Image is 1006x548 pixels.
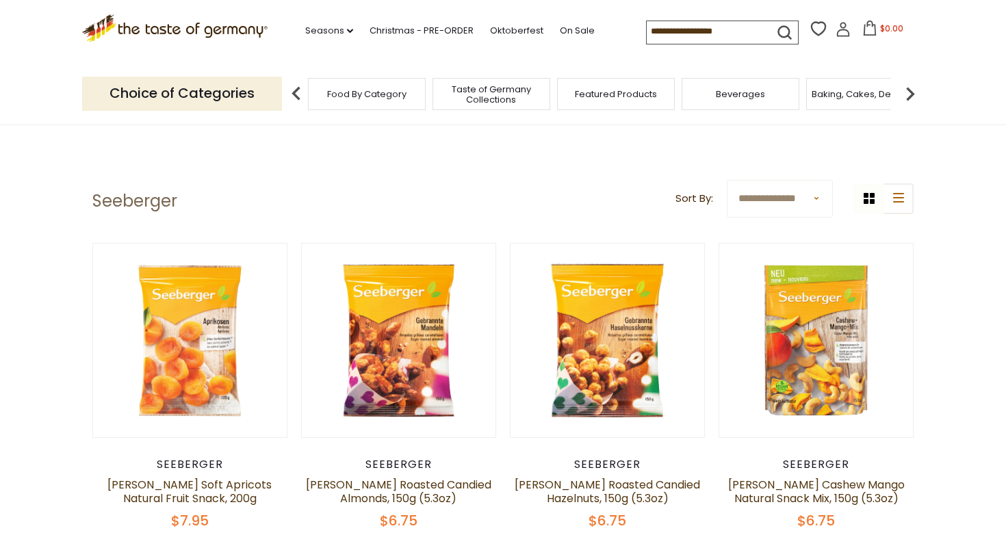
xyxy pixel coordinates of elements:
img: Seeberger [511,244,704,437]
span: $6.75 [380,511,417,530]
img: next arrow [897,80,924,107]
img: Seeberger [302,244,495,437]
a: Oktoberfest [490,23,543,38]
button: $0.00 [853,21,912,41]
h1: Seeberger [92,191,177,211]
span: $7.95 [171,511,209,530]
span: $6.75 [797,511,835,530]
div: Seeberger [510,458,705,471]
label: Sort By: [675,190,713,207]
span: $0.00 [880,23,903,34]
a: Christmas - PRE-ORDER [370,23,474,38]
img: previous arrow [283,80,310,107]
a: Beverages [716,89,765,99]
p: Choice of Categories [82,77,282,110]
a: Taste of Germany Collections [437,84,546,105]
a: [PERSON_NAME] Soft Apricots Natural Fruit Snack, 200g [107,477,272,506]
img: Seeberger [93,244,287,437]
a: [PERSON_NAME] Cashew Mango Natural Snack Mix, 150g (5.3oz) [728,477,905,506]
a: Baking, Cakes, Desserts [812,89,918,99]
a: Seasons [305,23,353,38]
div: Seeberger [719,458,914,471]
a: Food By Category [327,89,407,99]
div: Seeberger [92,458,287,471]
a: Featured Products [575,89,657,99]
div: Seeberger [301,458,496,471]
a: On Sale [560,23,595,38]
span: $6.75 [589,511,626,530]
a: [PERSON_NAME] Roasted Candied Almonds, 150g (5.3oz) [306,477,491,506]
img: Seeberger [719,244,913,437]
a: [PERSON_NAME] Roasted Candied Hazelnuts, 150g (5.3oz) [515,477,700,506]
